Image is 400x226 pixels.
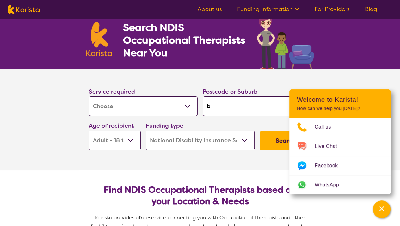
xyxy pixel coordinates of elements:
img: Karista logo [8,5,40,14]
div: Channel Menu [289,89,391,194]
button: Channel Menu [373,200,391,218]
label: Funding type [146,122,183,130]
p: How can we help you [DATE]? [297,106,383,111]
a: About us [198,5,222,13]
ul: Choose channel [289,118,391,194]
span: Call us [315,122,339,132]
span: Facebook [315,161,345,170]
a: For Providers [315,5,350,13]
label: Service required [89,88,135,95]
input: Type [203,96,311,116]
button: Search [260,131,311,150]
a: Blog [365,5,377,13]
span: Live Chat [315,142,345,151]
label: Age of recipient [89,122,134,130]
a: Web link opens in a new tab. [289,175,391,194]
h2: Welcome to Karista! [297,96,383,103]
img: Karista logo [86,22,112,56]
span: WhatsApp [315,180,347,190]
h2: Find NDIS Occupational Therapists based on your Location & Needs [94,184,306,207]
label: Postcode or Suburb [203,88,258,95]
a: Funding Information [237,5,299,13]
span: free [139,214,149,221]
h1: Search NDIS Occupational Therapists Near You [123,21,246,59]
img: occupational-therapy [257,14,314,69]
span: Karista provides a [95,214,139,221]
